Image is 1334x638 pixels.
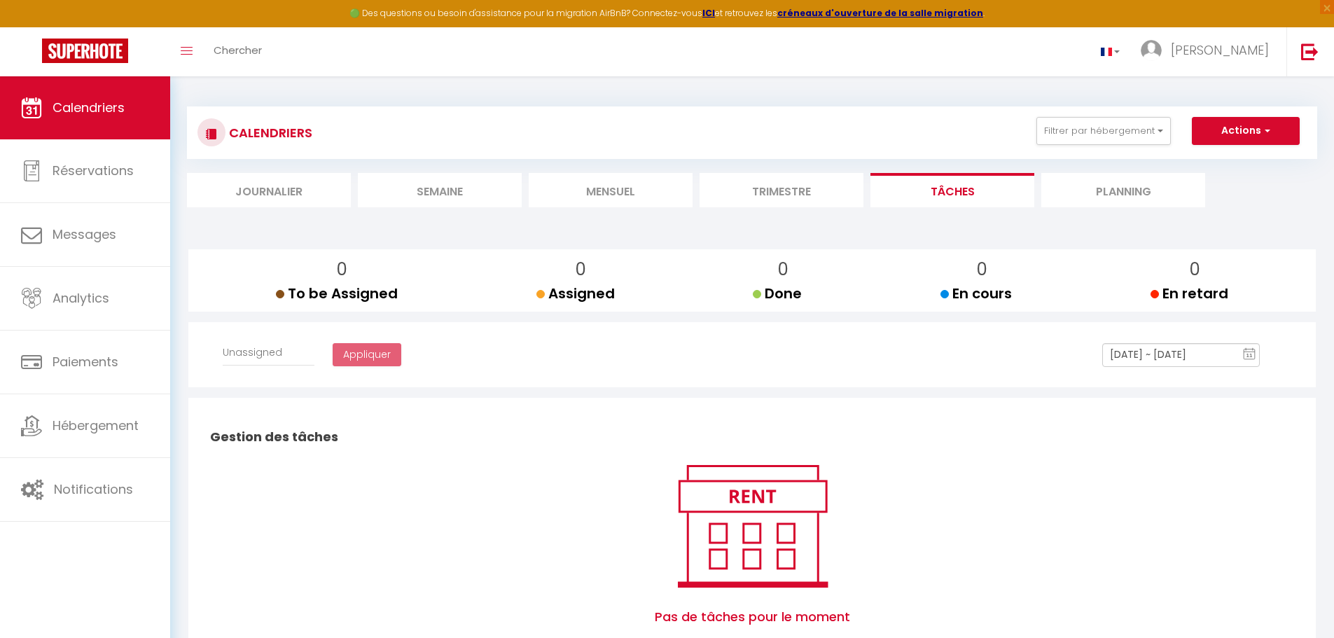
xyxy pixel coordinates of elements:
button: Actions [1192,117,1300,145]
li: Journalier [187,173,351,207]
p: 0 [287,256,398,283]
iframe: Chat [1274,575,1323,627]
span: Notifications [54,480,133,498]
button: Ouvrir le widget de chat LiveChat [11,6,53,48]
a: ... [PERSON_NAME] [1130,27,1286,76]
a: créneaux d'ouverture de la salle migration [777,7,983,19]
span: [PERSON_NAME] [1171,41,1269,59]
span: Calendriers [53,99,125,116]
li: Mensuel [529,173,693,207]
h3: CALENDRIERS [225,117,312,148]
img: logout [1301,43,1319,60]
span: En retard [1151,284,1228,303]
span: Paiements [53,353,118,370]
button: Appliquer [333,343,401,367]
a: Chercher [203,27,272,76]
p: 0 [952,256,1012,283]
p: 0 [1162,256,1228,283]
span: Assigned [536,284,615,303]
span: To be Assigned [276,284,398,303]
img: ... [1141,40,1162,61]
span: Hébergement [53,417,139,434]
span: Chercher [214,43,262,57]
span: Analytics [53,289,109,307]
h2: Gestion des tâches [207,415,1298,459]
span: Réservations [53,162,134,179]
text: 11 [1246,352,1253,359]
span: Done [753,284,802,303]
li: Semaine [358,173,522,207]
li: Tâches [870,173,1034,207]
input: Select Date Range [1102,343,1260,367]
img: Super Booking [42,39,128,63]
a: ICI [702,7,715,19]
button: Filtrer par hébergement [1036,117,1171,145]
p: 0 [548,256,615,283]
span: En cours [940,284,1012,303]
img: rent.png [663,459,842,593]
span: Messages [53,226,116,243]
li: Trimestre [700,173,863,207]
p: 0 [764,256,802,283]
li: Planning [1041,173,1205,207]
